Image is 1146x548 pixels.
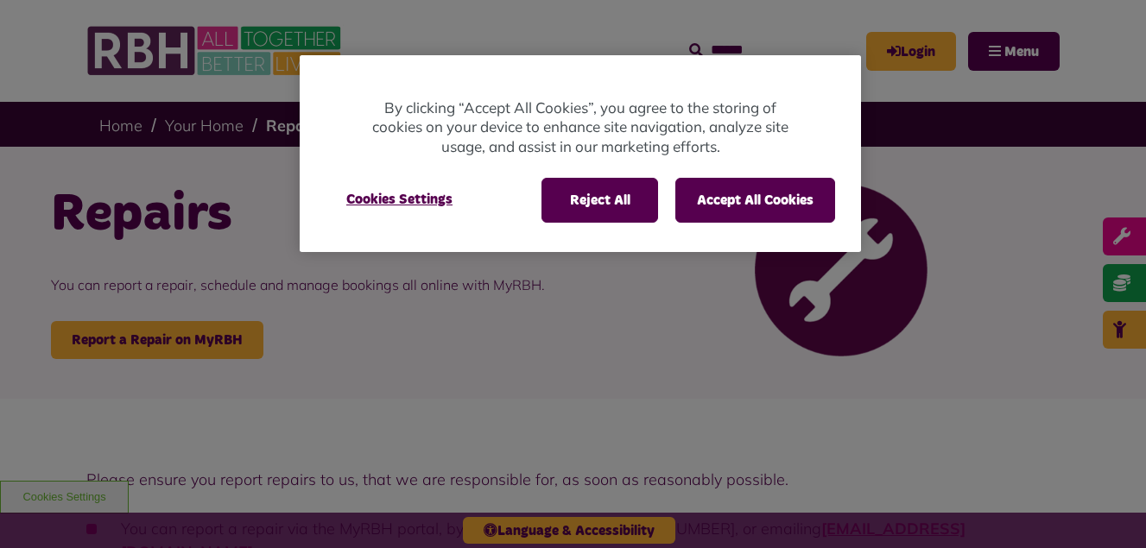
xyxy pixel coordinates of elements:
[300,55,861,253] div: Cookie banner
[541,178,658,223] button: Reject All
[675,178,835,223] button: Accept All Cookies
[369,98,792,157] p: By clicking “Accept All Cookies”, you agree to the storing of cookies on your device to enhance s...
[300,55,861,253] div: Privacy
[326,178,473,221] button: Cookies Settings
